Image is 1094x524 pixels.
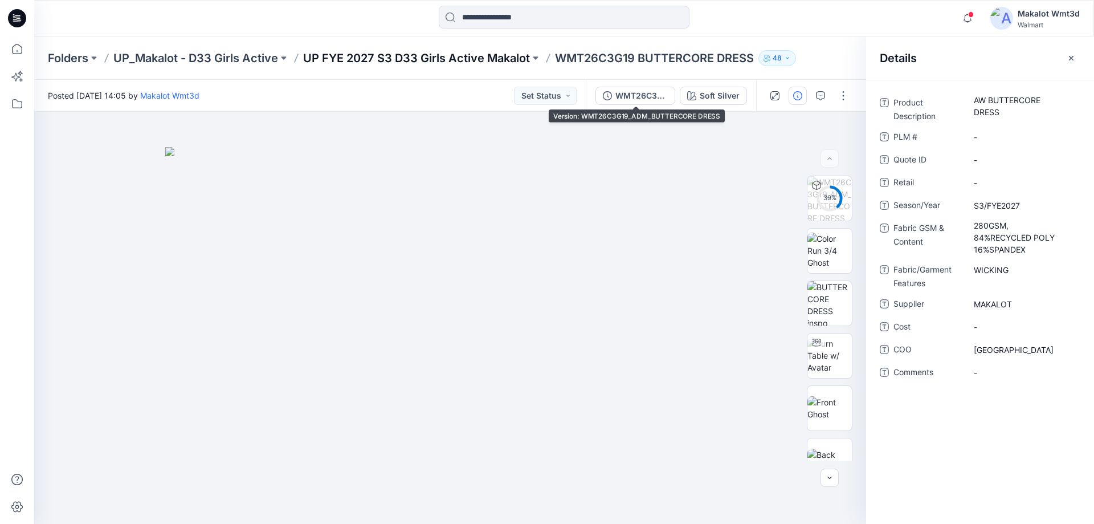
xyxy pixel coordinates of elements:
img: WMT26C3G19_ADM_BUTTERCORE DRESS Soft Silver [807,176,852,221]
span: S3/FYE2027 [974,200,1073,212]
img: Back Ghost [807,449,852,473]
img: Turn Table w/ Avatar [807,338,852,373]
span: Posted [DATE] 14:05 by [48,90,199,101]
span: AW BUTTERCORE DRESS [974,94,1073,118]
img: BUTTERCORE DRESS inspo [807,281,852,326]
span: WICKING [974,264,1073,276]
div: WMT26C3G19_ADM_BUTTERCORE DRESS [615,90,668,102]
span: Product Description [893,96,962,123]
span: - [974,367,1073,379]
span: COO [893,343,962,359]
span: 280GSM, 84%RECYCLED POLY 16%SPANDEX [974,220,1073,255]
span: - [974,177,1073,189]
img: avatar [990,7,1013,30]
div: 39 % [816,193,843,203]
img: Front Ghost [807,396,852,420]
a: Makalot Wmt3d [140,91,199,100]
span: Retail [893,176,962,192]
span: Comments [893,365,962,381]
h2: Details [880,51,917,65]
span: - [974,154,1073,166]
p: WMT26C3G19 BUTTERCORE DRESS [555,50,754,66]
a: Folders [48,50,88,66]
img: Color Run 3/4 Ghost [807,233,852,269]
span: Supplier [893,297,962,313]
span: - [974,321,1073,333]
span: Quote ID [893,153,962,169]
button: Details [789,87,807,105]
a: UP FYE 2027 S3 D33 Girls Active Makalot [303,50,530,66]
span: VIETNAM [974,344,1073,356]
div: Walmart [1018,21,1080,29]
span: Fabric GSM & Content [893,221,962,256]
span: MAKALOT [974,298,1073,310]
button: WMT26C3G19_ADM_BUTTERCORE DRESS [595,87,675,105]
span: Fabric/Garment Features [893,263,962,290]
span: Season/Year [893,198,962,214]
p: 48 [773,52,782,64]
span: Cost [893,320,962,336]
a: UP_Makalot - D33 Girls Active [113,50,278,66]
div: Makalot Wmt3d [1018,7,1080,21]
button: Soft Silver [680,87,747,105]
span: - [974,131,1073,143]
div: Soft Silver [700,90,740,102]
button: 48 [758,50,796,66]
span: PLM # [893,130,962,146]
